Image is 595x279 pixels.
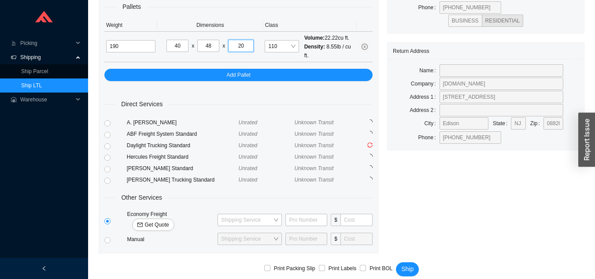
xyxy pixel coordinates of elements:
[20,93,73,107] span: Warehouse
[410,91,439,103] label: Address 1
[157,19,263,32] th: Dimensions
[127,175,239,184] div: [PERSON_NAME] Trucking Standard
[127,164,239,173] div: [PERSON_NAME] Standard
[340,214,373,226] input: Cost
[425,117,440,130] label: City
[304,33,355,42] div: 22.22 cu ft.
[485,18,520,24] span: RESIDENTIAL
[418,131,440,144] label: Phone
[294,165,333,171] span: Unknown Transit
[20,36,73,50] span: Picking
[239,142,258,149] span: Unrated
[358,41,371,53] button: close-circle
[127,118,239,127] div: A. [PERSON_NAME]
[222,41,225,50] div: x
[294,177,333,183] span: Unknown Transit
[367,177,373,182] span: loading
[294,142,333,149] span: Unknown Transit
[410,104,439,116] label: Address 2
[419,64,439,77] label: Name
[228,40,254,52] input: H
[104,69,373,81] button: Add Pallet
[418,1,440,14] label: Phone
[294,154,333,160] span: Unknown Transit
[115,99,169,109] span: Direct Services
[530,117,543,130] label: Zip
[239,119,258,126] span: Unrated
[331,214,340,226] span: $
[21,68,48,74] a: Ship Parcel
[127,153,239,161] div: Hercules Freight Standard
[285,233,327,245] input: Pro Number
[367,119,373,125] span: loading
[239,177,258,183] span: Unrated
[366,264,396,273] span: Print BOL
[367,131,373,136] span: loading
[331,233,340,245] span: $
[226,71,251,79] span: Add Pallet
[197,40,219,52] input: W
[393,43,579,59] div: Return Address
[304,44,325,50] span: Density:
[304,35,325,41] span: Volume:
[115,193,168,203] span: Other Services
[493,117,511,130] label: State
[132,219,174,231] button: mailGet Quote
[263,19,357,32] th: Class
[367,154,373,159] span: loading
[411,78,440,90] label: Company
[239,165,258,171] span: Unrated
[367,142,373,148] span: sync
[192,41,194,50] div: x
[239,131,258,137] span: Unrated
[20,50,73,64] span: Shipping
[127,141,239,150] div: Daylight Trucking Standard
[137,222,143,228] span: mail
[104,19,157,32] th: Weight
[239,154,258,160] span: Unrated
[21,82,42,89] a: Ship LTL
[144,220,169,229] span: Get Quote
[125,210,216,231] div: Economy Freight
[340,233,373,245] input: Cost
[294,119,333,126] span: Unknown Transit
[401,264,414,274] span: Ship
[285,214,327,226] input: Pro Number
[294,131,333,137] span: Unknown Transit
[268,41,295,52] span: 110
[270,264,319,273] span: Print Packing Slip
[367,165,373,171] span: loading
[116,2,147,12] span: Pallets
[41,266,47,271] span: left
[452,18,479,24] span: BUSINESS
[166,40,188,52] input: L
[325,264,360,273] span: Print Labels
[396,262,419,276] button: Ship
[125,235,216,244] div: Manual
[304,42,355,60] div: 8.55 lb / cu ft.
[127,130,239,138] div: ABF Freight System Standard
